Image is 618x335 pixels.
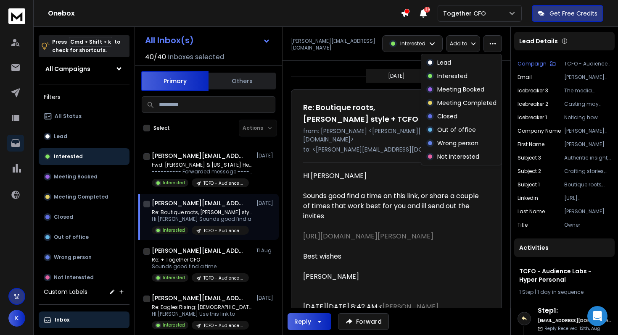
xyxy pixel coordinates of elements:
[152,311,253,317] p: HI [PERSON_NAME] Use this link to
[256,247,275,254] p: 11 Aug
[518,154,541,161] p: Subject 3
[518,114,547,121] p: Icebreaker 1
[564,60,611,67] p: TCFO - Audience Labs - Hyper Personal
[303,102,432,125] h1: Re: Boutique roots, [PERSON_NAME] style + TCFO
[163,275,185,281] p: Interested
[549,9,597,18] p: Get Free Credits
[54,254,92,261] p: Wrong person
[291,38,377,51] p: [PERSON_NAME][EMAIL_ADDRESS][DOMAIN_NAME]
[443,9,489,18] p: Together CFO
[152,263,249,270] p: Sounds good find a time
[44,288,87,296] h3: Custom Labels
[145,36,194,44] h1: All Inbox(s)
[145,52,166,62] span: 40 / 40
[518,181,540,188] p: Subject 1
[587,306,607,326] div: Open Intercom Messenger
[163,227,185,233] p: Interested
[203,228,244,234] p: TCFO - Audience Labs - Hyper Personal
[437,85,484,94] p: Meeting Booked
[450,40,467,47] p: Add to
[152,294,244,302] h1: [PERSON_NAME][EMAIL_ADDRESS][DOMAIN_NAME]
[537,288,584,296] span: 1 day in sequence
[303,251,483,262] div: Best wishes
[303,171,483,181] div: Hi [PERSON_NAME]
[518,222,528,228] p: title
[152,199,244,207] h1: [PERSON_NAME][EMAIL_ADDRESS][DOMAIN_NAME]
[152,168,253,175] p: ---------- Forwarded message --------- From: [PERSON_NAME]
[303,127,490,144] p: from: [PERSON_NAME] <[PERSON_NAME][EMAIL_ADDRESS][DOMAIN_NAME]>
[437,58,451,67] p: Lead
[564,208,611,215] p: [PERSON_NAME]
[303,272,483,282] div: [PERSON_NAME]
[203,275,244,281] p: TCFO - Audience Labs - Hyper Personal
[69,37,112,47] span: Cmd + Shift + k
[152,246,244,255] h1: [PERSON_NAME][EMAIL_ADDRESS][PERSON_NAME][DOMAIN_NAME]
[437,72,467,80] p: Interested
[294,317,311,326] div: Reply
[518,128,561,134] p: Company Name
[518,74,532,81] p: Email
[564,195,611,202] p: [URL][DOMAIN_NAME][PERSON_NAME][PERSON_NAME]
[55,113,82,120] p: All Status
[55,317,69,323] p: Inbox
[388,73,405,79] p: [DATE]
[437,112,457,120] p: Closed
[54,194,108,200] p: Meeting Completed
[519,267,610,284] h1: TCFO - Audience Labs - Hyper Personal
[152,256,249,263] p: Re: + Together CFO
[39,91,129,103] h3: Filters
[152,209,253,216] p: Re: Boutique roots, [PERSON_NAME] style
[45,65,90,73] h1: All Campaigns
[168,52,224,62] h3: Inboxes selected
[437,152,479,161] p: Not Interested
[518,60,547,67] p: Campaign
[519,37,558,45] p: Lead Details
[437,99,497,107] p: Meeting Completed
[544,325,600,332] p: Reply Received
[564,154,611,161] p: Authentic insight, [PERSON_NAME]’s way
[518,168,541,175] p: Subject 2
[564,141,611,148] p: [PERSON_NAME]
[54,173,98,180] p: Meeting Booked
[564,87,611,94] p: The media industry’s shift towards boutique agencies like [PERSON_NAME] Casting signals a bigger ...
[579,325,600,332] span: 12th, Aug
[338,313,389,330] button: Forward
[54,234,89,241] p: Out of office
[54,133,67,140] p: Lead
[303,302,483,322] div: [DATE][DATE] 8:42 AM < > wrote:
[518,87,548,94] p: Icebreaker 3
[153,125,170,131] label: Select
[400,40,425,47] p: Interested
[203,180,244,186] p: TCFO - Audience Labs - Hyper Personal
[518,141,544,148] p: First Name
[141,71,209,91] button: Primary
[518,208,545,215] p: Last Name
[8,310,25,327] span: K
[256,200,275,207] p: [DATE]
[303,231,433,241] a: [URL][DOMAIN_NAME][PERSON_NAME]
[54,274,94,281] p: Not Interested
[303,191,483,221] div: Sounds good find a time on this link, or share a couple of times that work best for you and ill s...
[564,168,611,175] p: Crafting stories, cutting costs
[518,101,548,107] p: Icebreaker 2
[209,72,276,90] button: Others
[163,322,185,328] p: Interested
[437,139,478,147] p: Wrong person
[514,238,615,257] div: Activities
[54,153,83,160] p: Interested
[256,152,275,159] p: [DATE]
[52,38,120,55] p: Press to check for shortcuts.
[538,306,611,316] h6: Step 1 :
[564,101,611,107] p: Casting may seem all about the final product, but the true craftsmanship happens in those behind-...
[256,295,275,301] p: [DATE]
[152,162,253,168] p: Fwd: [PERSON_NAME] & [US_STATE] Health
[303,145,490,154] p: to: <[PERSON_NAME][EMAIL_ADDRESS][DOMAIN_NAME]>
[163,180,185,186] p: Interested
[518,195,538,202] p: linkedin
[437,126,476,134] p: Out of office
[424,7,430,13] span: 36
[564,222,611,228] p: Owner
[54,214,73,220] p: Closed
[203,322,244,329] p: TCFO - Audience Labs - Hyper Personal
[519,289,610,296] div: |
